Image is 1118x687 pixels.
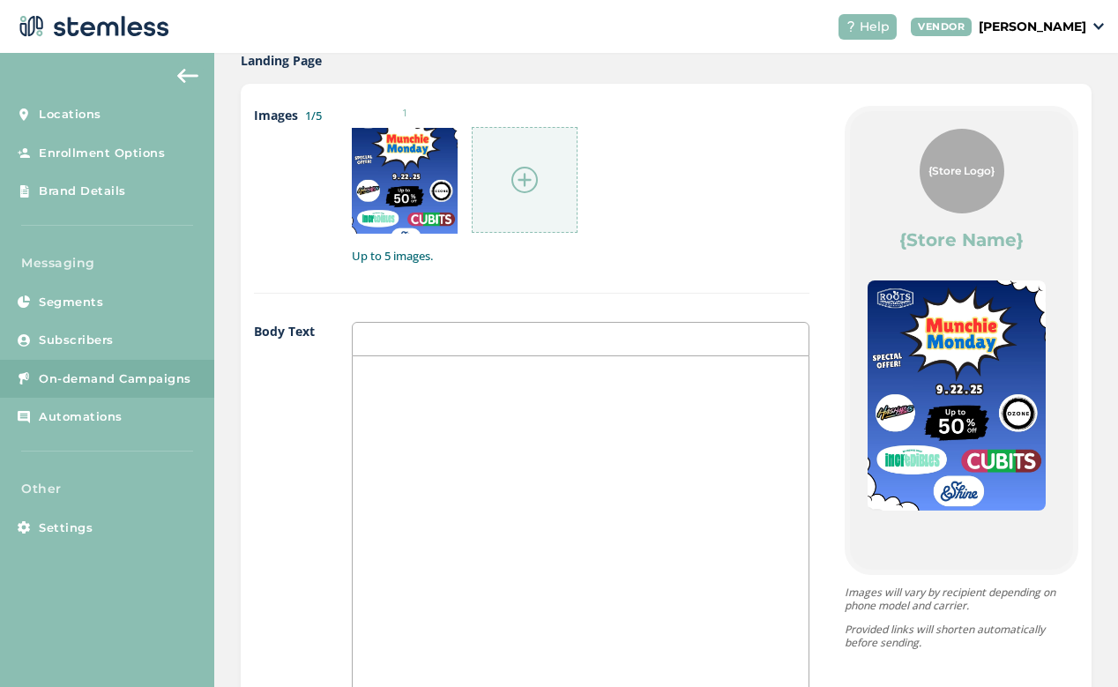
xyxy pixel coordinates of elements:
[352,106,458,121] small: 1
[39,519,93,537] span: Settings
[177,69,198,83] img: icon-arrow-back-accent-c549486e.svg
[911,18,972,36] div: VENDOR
[14,9,169,44] img: logo-dark-0685b13c.svg
[241,51,322,70] label: Landing Page
[39,183,126,200] span: Brand Details
[928,163,995,179] span: {Store Logo}
[845,586,1078,612] p: Images will vary by recipient depending on phone model and carrier.
[39,106,101,123] span: Locations
[511,167,538,193] img: icon-circle-plus-45441306.svg
[39,408,123,426] span: Automations
[979,18,1086,36] p: [PERSON_NAME]
[39,332,114,349] span: Subscribers
[868,280,1046,511] img: 2Q==
[352,248,809,265] label: Up to 5 images.
[899,228,1024,252] label: {Store Name}
[1030,602,1118,687] iframe: Chat Widget
[1093,23,1104,30] img: icon_down-arrow-small-66adaf34.svg
[39,294,103,311] span: Segments
[254,106,317,265] label: Images
[846,21,856,32] img: icon-help-white-03924b79.svg
[352,128,458,234] img: 2Q==
[39,145,165,162] span: Enrollment Options
[860,18,890,36] span: Help
[845,623,1078,649] p: Provided links will shorten automatically before sending.
[39,370,191,388] span: On-demand Campaigns
[305,108,322,123] label: 1/5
